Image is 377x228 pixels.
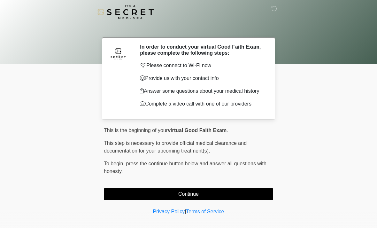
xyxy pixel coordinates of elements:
p: Answer some questions about your medical history [140,87,264,95]
span: . [227,128,228,133]
a: Terms of Service [186,209,224,214]
p: Provide us with your contact info [140,75,264,82]
strong: virtual Good Faith Exam [168,128,227,133]
a: | [185,209,186,214]
p: Please connect to Wi-Fi now [140,62,264,69]
img: Agent Avatar [109,44,128,63]
img: It's A Secret Med Spa Logo [97,5,154,19]
span: To begin, [104,161,126,166]
p: Complete a video call with one of our providers [140,100,264,108]
span: This is the beginning of your [104,128,168,133]
span: press the continue button below and answer all questions with honesty. [104,161,266,174]
button: Continue [104,188,273,200]
h1: ‎ ‎ [99,23,278,35]
span: This step is necessary to provide official medical clearance and documentation for your upcoming ... [104,140,247,153]
a: Privacy Policy [153,209,185,214]
h2: In order to conduct your virtual Good Faith Exam, please complete the following steps: [140,44,264,56]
